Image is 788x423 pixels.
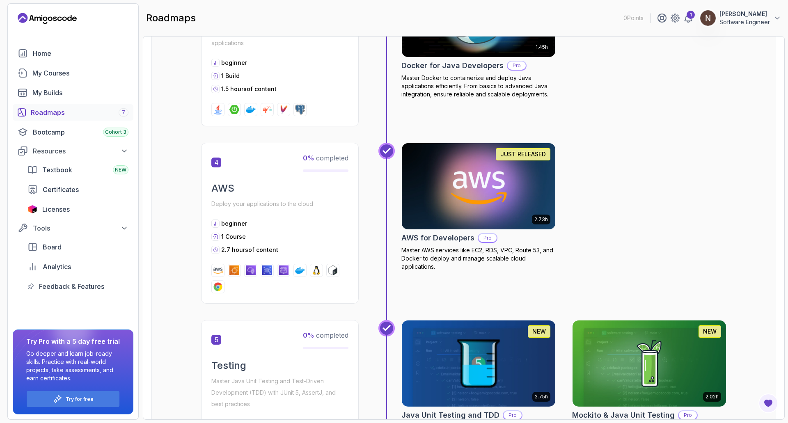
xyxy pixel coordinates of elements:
[683,13,693,23] a: 1
[42,165,72,175] span: Textbook
[279,265,289,275] img: route53 logo
[572,409,675,421] h2: Mockito & Java Unit Testing
[679,411,697,419] p: Pro
[262,105,272,114] img: jib logo
[32,68,128,78] div: My Courses
[66,396,94,402] a: Try for free
[27,205,37,213] img: jetbrains icon
[211,359,348,372] h2: Testing
[211,375,348,410] p: Master Java Unit Testing and Test-Driven Development (TDD) with JUnit 5, AssertJ, and best practices
[105,129,126,135] span: Cohort 3
[13,45,133,62] a: home
[295,265,305,275] img: docker logo
[33,146,128,156] div: Resources
[26,391,120,407] button: Try for free
[504,411,522,419] p: Pro
[246,265,256,275] img: vpc logo
[13,124,133,140] a: bootcamp
[508,62,526,70] p: Pro
[13,104,133,121] a: roadmaps
[32,88,128,98] div: My Builds
[221,72,240,79] span: 1 Build
[719,10,770,18] p: [PERSON_NAME]
[700,10,716,26] img: user profile image
[262,265,272,275] img: rds logo
[623,14,644,22] p: 0 Points
[398,141,559,231] img: AWS for Developers card
[532,327,546,336] p: NEW
[43,185,79,194] span: Certificates
[573,320,726,407] img: Mockito & Java Unit Testing card
[13,65,133,81] a: courses
[211,182,348,195] h2: AWS
[758,393,778,413] button: Open Feedback Button
[536,44,548,50] p: 1.45h
[303,331,314,339] span: 0 %
[33,223,128,233] div: Tools
[700,10,781,26] button: user profile image[PERSON_NAME]Software Engineer
[312,265,321,275] img: linux logo
[719,18,770,26] p: Software Engineer
[221,233,246,240] span: 1 Course
[295,105,305,114] img: postgres logo
[146,11,196,25] h2: roadmaps
[39,281,104,291] span: Feedback & Features
[122,109,125,116] span: 7
[18,12,77,25] a: Landing page
[211,158,221,167] span: 4
[279,105,289,114] img: maven logo
[221,246,278,254] p: 2.7 hours of content
[23,181,133,198] a: certificates
[43,242,62,252] span: Board
[303,331,348,339] span: completed
[401,246,556,271] p: Master AWS services like EC2, RDS, VPC, Route 53, and Docker to deploy and manage scalable cloud ...
[213,265,223,275] img: aws logo
[303,154,348,162] span: completed
[229,105,239,114] img: spring-boot logo
[221,85,277,93] p: 1.5 hours of content
[211,198,348,210] p: Deploy your applications to the cloud
[213,105,223,114] img: java logo
[33,48,128,58] div: Home
[401,60,504,71] h2: Docker for Java Developers
[535,393,548,400] p: 2.75h
[115,167,126,173] span: NEW
[42,204,70,214] span: Licenses
[211,335,221,345] span: 5
[401,409,499,421] h2: Java Unit Testing and TDD
[479,234,497,242] p: Pro
[26,350,120,382] p: Go deeper and learn job-ready skills. Practice with real-world projects, take assessments, and ea...
[13,85,133,101] a: builds
[213,282,223,292] img: chrome logo
[13,221,133,236] button: Tools
[13,144,133,158] button: Resources
[211,26,348,49] p: Learn how to containerize your Java Spring Boot applications
[246,105,256,114] img: docker logo
[43,262,71,272] span: Analytics
[23,258,133,275] a: analytics
[23,239,133,255] a: board
[31,107,128,117] div: Roadmaps
[401,232,474,244] h2: AWS for Developers
[23,162,133,178] a: textbook
[687,11,695,19] div: 1
[328,265,338,275] img: bash logo
[401,143,556,271] a: AWS for Developers card2.73hJUST RELEASEDAWS for DevelopersProMaster AWS services like EC2, RDS, ...
[221,59,247,67] p: beginner
[534,216,548,223] p: 2.73h
[229,265,239,275] img: ec2 logo
[33,127,128,137] div: Bootcamp
[703,327,717,336] p: NEW
[401,74,556,98] p: Master Docker to containerize and deploy Java applications efficiently. From basics to advanced J...
[23,201,133,217] a: licenses
[221,220,247,228] p: beginner
[706,393,719,400] p: 2.02h
[402,320,555,407] img: Java Unit Testing and TDD card
[303,154,314,162] span: 0 %
[500,150,546,158] p: JUST RELEASED
[23,278,133,295] a: feedback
